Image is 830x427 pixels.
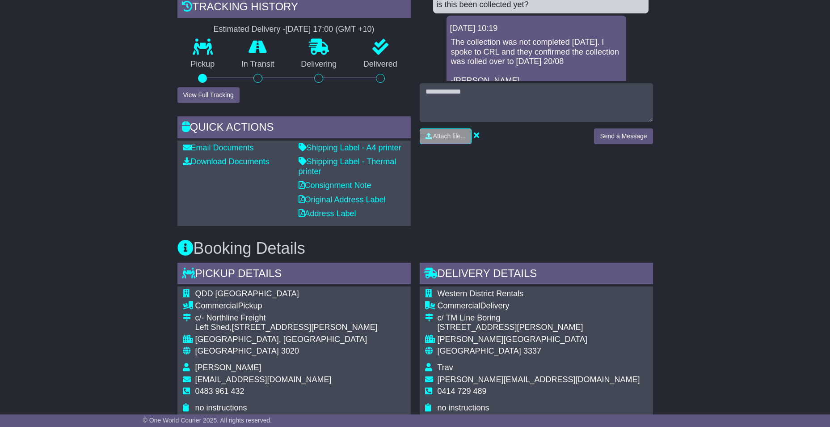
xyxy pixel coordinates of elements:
span: no instructions [438,403,489,412]
p: Delivered [350,60,411,69]
span: Commercial [195,301,238,310]
span: no instructions [195,403,247,412]
a: Original Address Label [299,195,386,204]
a: Shipping Label - A4 printer [299,143,401,152]
span: 0414 729 489 [438,387,487,396]
p: The collection was not completed [DATE]. I spoke to CRL and they confirmed the collection was rol... [451,38,622,86]
div: Pickup [195,301,378,311]
span: Trav [438,363,453,372]
span: [PERSON_NAME][EMAIL_ADDRESS][DOMAIN_NAME] [438,375,640,384]
span: 3020 [281,346,299,355]
a: Address Label [299,209,356,218]
div: Quick Actions [177,116,411,141]
span: Commercial [438,301,480,310]
span: 3337 [523,346,541,355]
button: View Full Tracking [177,87,240,103]
div: Pickup Details [177,263,411,287]
span: [GEOGRAPHIC_DATA] [438,346,521,355]
span: QDD [GEOGRAPHIC_DATA] [195,289,299,298]
span: [PERSON_NAME] [195,363,261,372]
div: [GEOGRAPHIC_DATA], [GEOGRAPHIC_DATA] [195,335,378,345]
a: Consignment Note [299,181,371,190]
p: Pickup [177,60,228,69]
div: [DATE] 17:00 (GMT +10) [286,25,375,34]
div: [PERSON_NAME][GEOGRAPHIC_DATA] [438,335,640,345]
div: c/- Northline Freight [195,313,378,323]
a: Email Documents [183,143,254,152]
button: Send a Message [594,128,653,144]
div: [DATE] 10:19 [450,24,623,34]
span: [GEOGRAPHIC_DATA] [195,346,279,355]
div: Delivery [438,301,640,311]
a: Download Documents [183,157,270,166]
span: © One World Courier 2025. All rights reserved. [143,417,272,424]
span: Western District Rentals [438,289,524,298]
div: [STREET_ADDRESS][PERSON_NAME] [438,323,640,333]
p: Delivering [288,60,350,69]
a: Shipping Label - Thermal printer [299,157,396,176]
span: [EMAIL_ADDRESS][DOMAIN_NAME] [195,375,332,384]
div: Delivery Details [420,263,653,287]
p: In Transit [228,60,288,69]
h3: Booking Details [177,239,653,257]
div: Left Shed,[STREET_ADDRESS][PERSON_NAME] [195,323,378,333]
div: Estimated Delivery - [177,25,411,34]
span: 0483 961 432 [195,387,244,396]
div: c/ TM Line Boring [438,313,640,323]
